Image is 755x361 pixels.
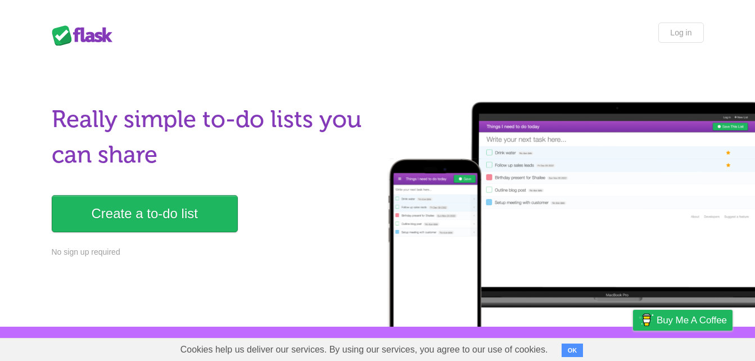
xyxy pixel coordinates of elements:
[633,310,733,331] a: Buy me a coffee
[52,246,371,258] p: No sign up required
[169,339,559,361] span: Cookies help us deliver our services. By using our services, you agree to our use of cookies.
[657,310,727,330] span: Buy me a coffee
[52,195,238,232] a: Create a to-do list
[658,22,703,43] a: Log in
[52,102,371,173] h1: Really simple to-do lists you can share
[562,344,584,357] button: OK
[52,25,119,46] div: Flask Lists
[639,310,654,330] img: Buy me a coffee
